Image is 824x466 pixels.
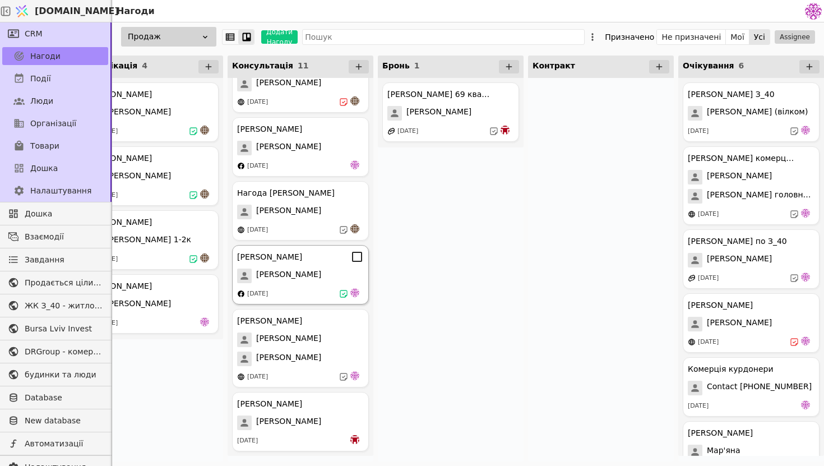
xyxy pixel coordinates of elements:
[2,251,108,269] a: Завдання
[683,146,820,225] div: [PERSON_NAME] комерція Курдонери[PERSON_NAME][PERSON_NAME] головний номер[DATE]de
[237,315,302,327] div: [PERSON_NAME]
[382,82,519,142] div: [PERSON_NAME] 69 квартира[PERSON_NAME][DATE]bo
[254,30,298,44] a: Додати Нагоду
[200,190,209,199] img: an
[30,118,76,130] span: Організації
[121,27,216,47] div: Продаж
[350,96,359,105] img: an
[247,289,268,299] div: [DATE]
[2,366,108,384] a: будинки та люди
[683,293,820,353] div: [PERSON_NAME][PERSON_NAME][DATE]de
[688,427,753,439] div: [PERSON_NAME]
[247,225,268,235] div: [DATE]
[683,357,820,417] div: Комерція курдонериContact [PHONE_NUMBER][DATE]de
[25,28,43,40] span: CRM
[688,299,753,311] div: [PERSON_NAME]
[237,226,245,234] img: online-store.svg
[30,73,51,85] span: Події
[726,29,749,45] button: Мої
[25,415,103,427] span: New database
[237,123,302,135] div: [PERSON_NAME]
[2,92,108,110] a: Люди
[237,162,245,170] img: facebook.svg
[2,182,108,200] a: Налаштування
[25,438,103,450] span: Автоматизації
[30,163,58,174] span: Дошка
[237,398,302,410] div: [PERSON_NAME]
[232,309,369,387] div: [PERSON_NAME][PERSON_NAME][PERSON_NAME][DATE]de
[142,61,147,70] span: 4
[30,95,53,107] span: Люди
[387,127,395,135] img: affiliate-program.svg
[801,400,810,409] img: de
[11,1,112,22] a: [DOMAIN_NAME]
[801,126,810,135] img: de
[82,82,219,142] div: [PERSON_NAME][PERSON_NAME][DATE]an
[25,323,103,335] span: Bursa Lviv Invest
[106,298,171,312] span: [PERSON_NAME]
[707,445,740,459] span: Мар'яна
[232,245,369,304] div: [PERSON_NAME][PERSON_NAME][DATE]de
[801,336,810,345] img: de
[2,412,108,430] a: New database
[200,317,209,326] img: de
[237,373,245,381] img: online-store.svg
[87,89,152,100] div: [PERSON_NAME]
[247,372,268,382] div: [DATE]
[382,61,410,70] span: Бронь
[87,153,152,164] div: [PERSON_NAME]
[683,61,734,70] span: Очікування
[247,162,268,171] div: [DATE]
[25,392,103,404] span: Database
[200,253,209,262] img: an
[698,338,719,347] div: [DATE]
[2,228,108,246] a: Взаємодії
[707,253,772,267] span: [PERSON_NAME]
[688,210,696,218] img: online-store.svg
[688,338,696,346] img: online-store.svg
[414,61,420,70] span: 1
[237,251,302,263] div: [PERSON_NAME]
[2,205,108,223] a: Дошка
[749,29,770,45] button: Усі
[2,320,108,338] a: Bursa Lviv Invest
[2,70,108,87] a: Події
[2,137,108,155] a: Товари
[30,185,91,197] span: Налаштування
[683,82,820,142] div: [PERSON_NAME] З_40[PERSON_NAME] (вілком)[DATE]de
[35,4,119,18] span: [DOMAIN_NAME]
[106,234,191,248] span: [PERSON_NAME] 1-2к
[106,106,171,121] span: [PERSON_NAME]
[237,98,245,106] img: online-store.svg
[533,61,575,70] span: Контракт
[25,208,103,220] span: Дошка
[256,77,321,91] span: [PERSON_NAME]
[256,416,321,430] span: [PERSON_NAME]
[350,224,359,233] img: an
[256,205,321,219] span: [PERSON_NAME]
[2,114,108,132] a: Організації
[112,4,155,18] h2: Нагоди
[256,333,321,347] span: [PERSON_NAME]
[688,363,773,375] div: Комерція курдонери
[801,273,810,282] img: de
[805,3,822,20] img: 137b5da8a4f5046b86490006a8dec47a
[87,216,152,228] div: [PERSON_NAME]
[350,160,359,169] img: de
[406,106,471,121] span: [PERSON_NAME]
[801,209,810,218] img: de
[387,89,494,100] div: [PERSON_NAME] 69 квартира
[707,381,812,395] span: Contact [PHONE_NUMBER]
[688,274,696,282] img: affiliate-program.svg
[302,29,585,45] input: Пошук
[232,117,369,177] div: [PERSON_NAME][PERSON_NAME][DATE]de
[501,126,510,135] img: bo
[25,231,103,243] span: Взаємодії
[688,402,709,411] div: [DATE]
[2,297,108,315] a: ЖК З_40 - житлова та комерційна нерухомість класу Преміум
[2,25,108,43] a: CRM
[2,274,108,292] a: Продається цілий будинок [PERSON_NAME] нерухомість
[350,371,359,380] img: de
[232,61,293,70] span: Консультація
[25,300,103,312] span: ЖК З_40 - житлова та комерційна нерухомість класу Преміум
